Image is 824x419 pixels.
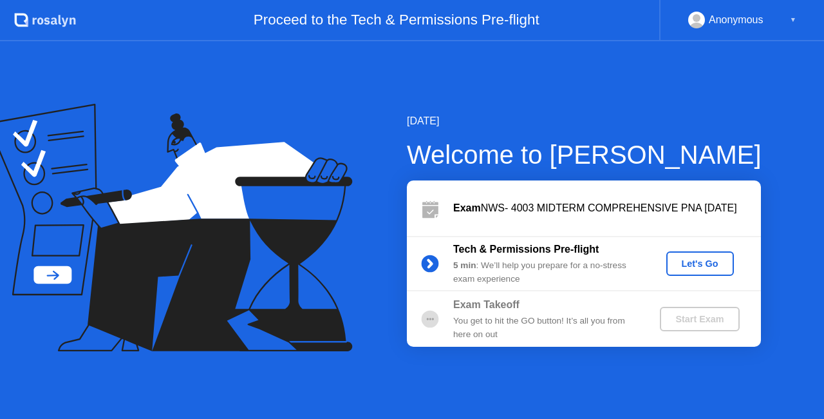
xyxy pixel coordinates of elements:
div: Let's Go [671,258,729,269]
button: Let's Go [666,251,734,276]
div: : We’ll help you prepare for a no-stress exam experience [453,259,639,286]
div: ▼ [790,12,796,28]
b: Exam Takeoff [453,299,520,310]
b: Exam [453,202,481,213]
div: NWS- 4003 MIDTERM COMPREHENSIVE PNA [DATE] [453,200,761,216]
div: You get to hit the GO button! It’s all you from here on out [453,315,639,341]
b: Tech & Permissions Pre-flight [453,244,599,255]
b: 5 min [453,260,476,270]
button: Start Exam [660,307,739,331]
div: Welcome to [PERSON_NAME] [407,135,762,174]
div: Anonymous [709,12,763,28]
div: [DATE] [407,113,762,129]
div: Start Exam [665,314,734,324]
